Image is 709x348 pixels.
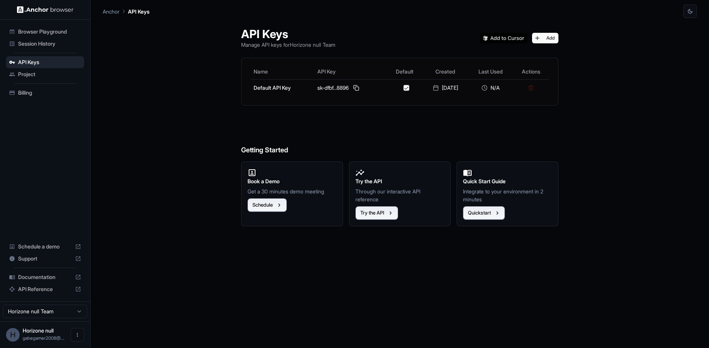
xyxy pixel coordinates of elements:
div: Support [6,253,84,265]
button: Open menu [71,328,84,342]
h2: Book a Demo [248,177,337,185]
img: Anchor Logo [17,6,74,13]
button: Quickstart [463,206,505,220]
th: API Key [314,64,387,79]
p: Get a 30 minutes demo meeting [248,187,337,195]
th: Actions [513,64,549,79]
button: Schedule [248,198,287,212]
div: [DATE] [425,84,465,92]
div: N/A [471,84,510,92]
button: Copy API key [352,83,361,92]
th: Created [422,64,468,79]
h2: Try the API [355,177,444,185]
button: Try the API [355,206,398,220]
h6: Getting Started [241,115,558,156]
span: Horizone null [23,327,54,334]
span: Support [18,255,72,262]
button: Add [532,33,558,43]
td: Default API Key [251,79,314,96]
div: Billing [6,87,84,99]
div: Session History [6,38,84,50]
span: gabegamer2008@gmail.com [23,335,64,341]
p: Anchor [103,8,120,15]
span: Billing [18,89,81,97]
p: Manage API keys for Horizone null Team [241,41,335,49]
span: Session History [18,40,81,48]
p: Integrate to your environment in 2 minutes [463,187,552,203]
div: Schedule a demo [6,241,84,253]
p: Through our interactive API reference [355,187,444,203]
div: Browser Playground [6,26,84,38]
span: Project [18,71,81,78]
span: API Reference [18,285,72,293]
h2: Quick Start Guide [463,177,552,185]
nav: breadcrumb [103,7,149,15]
span: API Keys [18,58,81,66]
div: API Reference [6,283,84,295]
span: Documentation [18,273,72,281]
img: Add anchorbrowser MCP server to Cursor [480,33,528,43]
p: API Keys [128,8,149,15]
h1: API Keys [241,27,335,41]
div: Project [6,68,84,80]
span: Schedule a demo [18,243,72,250]
div: Documentation [6,271,84,283]
div: API Keys [6,56,84,68]
th: Name [251,64,314,79]
div: H [6,328,20,342]
th: Default [387,64,422,79]
th: Last Used [468,64,513,79]
span: Browser Playground [18,28,81,35]
div: sk-dfbf...8896 [317,83,384,92]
